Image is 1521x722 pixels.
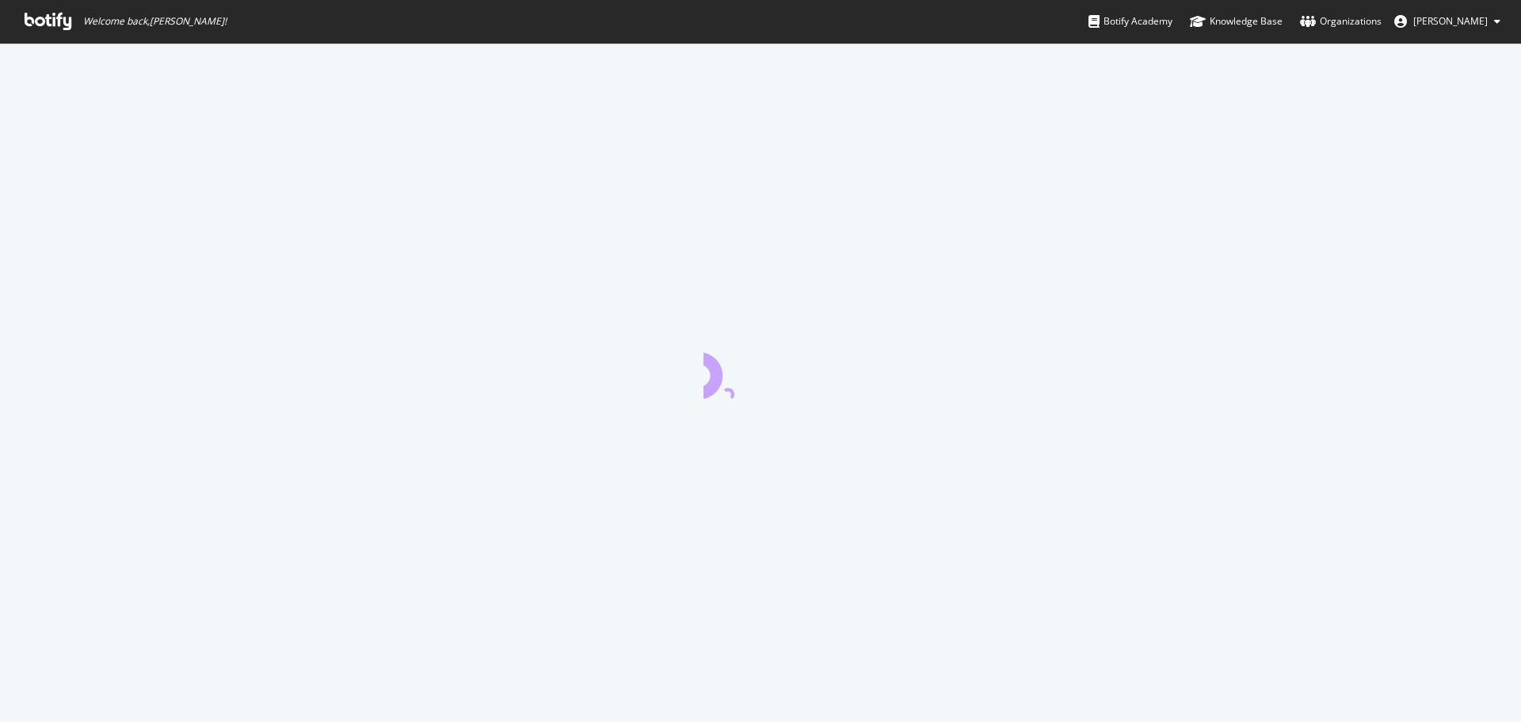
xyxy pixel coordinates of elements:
div: Organizations [1300,13,1382,29]
span: Welcome back, [PERSON_NAME] ! [83,15,227,28]
button: [PERSON_NAME] [1382,9,1513,34]
span: Michael Kim [1413,14,1488,28]
div: Botify Academy [1088,13,1172,29]
div: Knowledge Base [1190,13,1283,29]
div: animation [703,342,818,399]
